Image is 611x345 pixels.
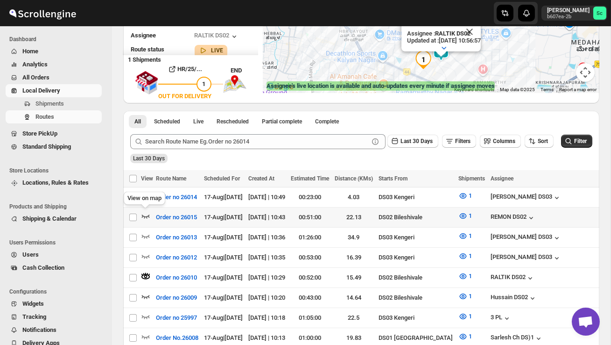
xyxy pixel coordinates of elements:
button: Filter [561,135,592,148]
label: Assignee's live location is available and auto-updates every minute if assignee moves [267,81,495,91]
div: 00:43:00 [291,293,329,302]
button: LIVE [198,46,224,55]
div: DS01 [GEOGRAPHIC_DATA] [379,333,453,343]
button: All Orders [6,71,102,84]
a: Open chat [572,308,600,336]
span: 17-Aug | [DATE] [204,274,243,281]
div: [DATE] | 10:13 [248,333,285,343]
button: Order no 26013 [150,230,203,245]
text: Sc [597,10,603,16]
span: Rescheduled [217,118,249,125]
div: RALTIK DS02 [195,32,239,41]
a: Terms [541,87,554,92]
span: 17-Aug | [DATE] [204,294,243,301]
button: All routes [129,115,147,128]
div: RALTIK DS02 [491,273,535,283]
button: REMON DS02 [491,213,536,223]
button: Shipping & Calendar [6,212,102,225]
b: LIVE [211,47,224,54]
span: Starts From [379,175,407,182]
div: 15.49 [335,273,373,282]
p: [PERSON_NAME] [547,7,590,14]
span: Scheduled [154,118,180,125]
img: Google [265,81,296,93]
span: Map data ©2025 [500,87,535,92]
div: 00:23:00 [291,193,329,202]
span: Columns [493,138,515,144]
button: 1 [453,289,478,304]
button: 1 [453,229,478,244]
button: 1 [453,208,478,223]
button: Order no 26014 [150,190,203,205]
span: Shipping & Calendar [22,215,77,222]
span: Products and Shipping [9,203,105,210]
b: HR/25/... [178,65,203,72]
span: Filter [574,138,587,144]
button: User menu [541,6,607,21]
span: 17-Aug | [DATE] [204,314,243,321]
span: 1 [469,273,472,280]
div: 19.83 [335,333,373,343]
button: Locations, Rules & Rates [6,176,102,189]
input: Search Route Name Eg.Order no 26014 [145,134,369,149]
a: Report a map error [559,87,597,92]
div: 00:51:00 [291,213,329,222]
div: [DATE] | 10:29 [248,273,285,282]
span: 1 [469,212,472,219]
button: Columns [480,135,521,148]
span: Assignee [491,175,513,182]
span: Widgets [22,300,44,307]
span: 1 [203,80,206,87]
button: Shipments [6,97,102,110]
div: [DATE] | 10:36 [248,233,285,242]
button: Hussain DS02 [491,294,537,303]
button: Close [458,21,481,43]
span: Created At [248,175,274,182]
span: Last 30 Days [133,155,165,162]
span: All Orders [22,74,49,81]
div: [DATE] | 10:49 [248,193,285,202]
div: 01:05:00 [291,313,329,323]
div: [PERSON_NAME] DS03 [491,233,562,243]
div: [DATE] | 10:43 [248,213,285,222]
span: 1 [469,333,472,340]
div: Sarlesh Ch DS)1 [491,334,543,343]
button: Widgets [6,297,102,310]
div: 4.03 [335,193,373,202]
span: Order No.26008 [156,333,198,343]
span: Order no 26009 [156,293,197,302]
span: 1 [469,232,472,239]
span: 1 [469,252,472,259]
button: [PERSON_NAME] DS03 [491,193,562,202]
div: DS02 Bileshivale [379,293,453,302]
span: All [134,118,141,125]
img: ScrollEngine [7,1,77,25]
div: 3 PL [491,314,512,323]
span: Configurations [9,288,105,295]
span: Estimated Time [291,175,329,182]
div: OUT FOR DELIVERY [158,92,211,101]
div: DS03 Kengeri [379,193,453,202]
span: Order no 26013 [156,233,197,242]
span: Live [193,118,204,125]
div: 22.5 [335,313,373,323]
span: Distance (KMs) [335,175,373,182]
span: Partial complete [262,118,302,125]
b: 1 Shipments [123,51,161,63]
a: Open this area in Google Maps (opens a new window) [265,81,296,93]
span: Store Locations [9,167,105,174]
span: 1 [469,192,472,199]
span: 17-Aug | [DATE] [204,214,243,221]
div: DS03 Kengeri [379,313,453,323]
span: View [141,175,153,182]
button: Cash Collection [6,261,102,274]
div: [PERSON_NAME] DS03 [491,253,562,263]
p: b607ea-2b [547,14,590,20]
span: Analytics [22,61,48,68]
span: Complete [315,118,339,125]
div: DS02 Bileshivale [379,213,453,222]
span: Order no 26012 [156,253,197,262]
div: DS03 Kengeri [379,253,453,262]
